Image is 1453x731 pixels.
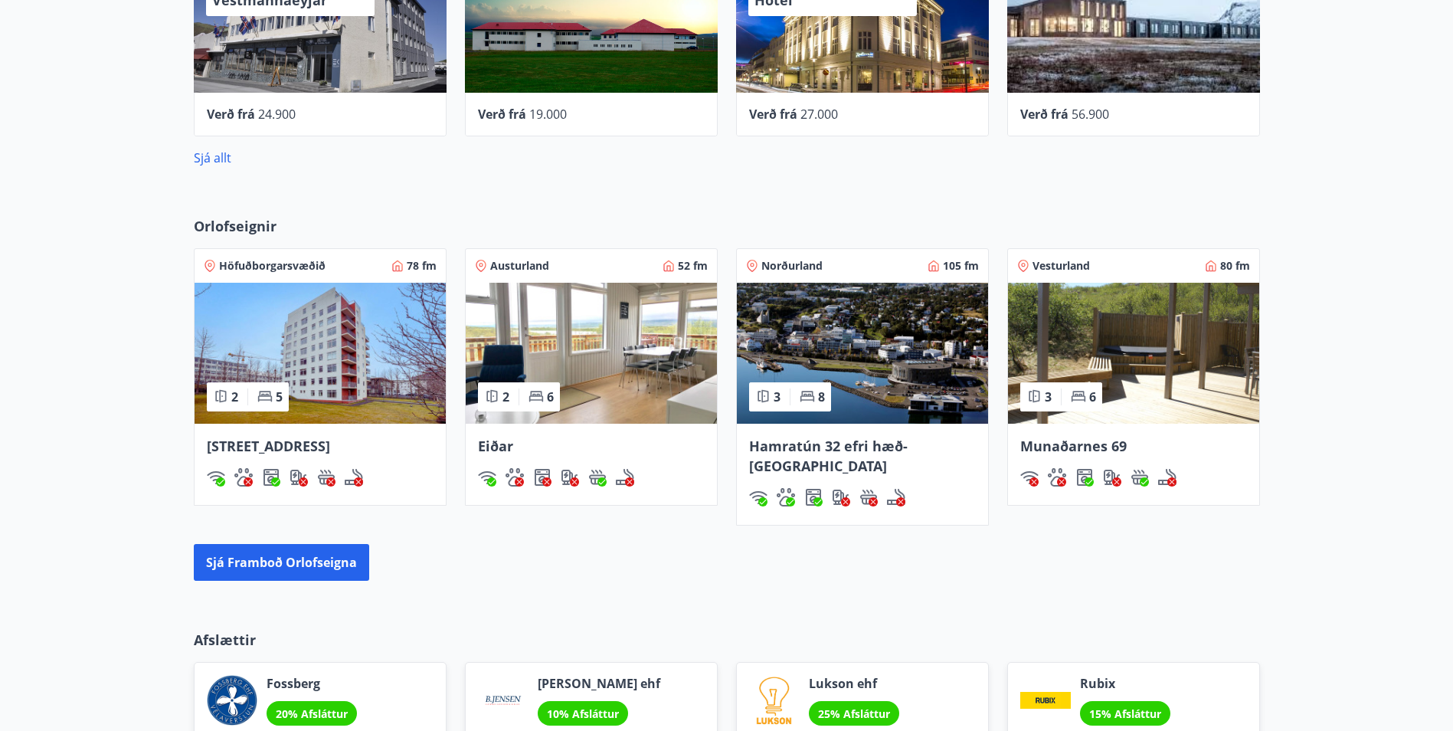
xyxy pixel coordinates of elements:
[194,216,277,236] span: Orlofseignir
[1072,106,1109,123] span: 56.900
[1103,468,1121,487] img: nH7E6Gw2rvWFb8XaSdRp44dhkQaj4PJkOoRYItBQ.svg
[502,388,509,405] span: 2
[832,488,850,506] div: Hleðslustöð fyrir rafbíla
[262,468,280,487] div: Þvottavél
[1075,468,1094,487] div: Þvottavél
[561,468,579,487] img: nH7E6Gw2rvWFb8XaSdRp44dhkQaj4PJkOoRYItBQ.svg
[804,488,823,506] div: Þvottavél
[529,106,567,123] span: 19.000
[1032,258,1090,274] span: Vesturland
[616,468,634,487] img: QNIUl6Cv9L9rHgMXwuzGLuiJOj7RKqxk9mBFPqjq.svg
[345,468,363,487] div: Reykingar / Vape
[194,630,1260,650] p: Afslættir
[818,706,890,721] span: 25% Afsláttur
[407,258,437,274] span: 78 fm
[859,488,878,506] div: Heitur pottur
[818,388,825,405] span: 8
[345,468,363,487] img: QNIUl6Cv9L9rHgMXwuzGLuiJOj7RKqxk9mBFPqjq.svg
[749,106,797,123] span: Verð frá
[262,468,280,487] img: Dl16BY4EX9PAW649lg1C3oBuIaAsR6QVDQBO2cTm.svg
[1020,437,1127,455] span: Munaðarnes 69
[887,488,905,506] img: QNIUl6Cv9L9rHgMXwuzGLuiJOj7RKqxk9mBFPqjq.svg
[490,258,549,274] span: Austurland
[1020,468,1039,487] img: HJRyFFsYp6qjeUYhR4dAD8CaCEsnIFYZ05miwXoh.svg
[616,468,634,487] div: Reykingar / Vape
[317,468,335,487] div: Heitur pottur
[1089,388,1096,405] span: 6
[466,283,717,424] img: Paella dish
[276,388,283,405] span: 5
[561,468,579,487] div: Hleðslustöð fyrir rafbíla
[737,283,988,424] img: Paella dish
[547,388,554,405] span: 6
[276,706,348,721] span: 20% Afsláttur
[678,258,708,274] span: 52 fm
[774,388,780,405] span: 3
[943,258,979,274] span: 105 fm
[195,283,446,424] img: Paella dish
[547,706,619,721] span: 10% Afsláttur
[533,468,551,487] div: Þvottavél
[1020,468,1039,487] div: Þráðlaust net
[478,106,526,123] span: Verð frá
[859,488,878,506] img: h89QDIuHlAdpqTriuIvuEWkTH976fOgBEOOeu1mi.svg
[749,488,767,506] img: HJRyFFsYp6qjeUYhR4dAD8CaCEsnIFYZ05miwXoh.svg
[234,468,253,487] div: Gæludýr
[478,468,496,487] div: Þráðlaust net
[290,468,308,487] div: Hleðslustöð fyrir rafbíla
[207,437,330,455] span: [STREET_ADDRESS]
[777,488,795,506] div: Gæludýr
[1020,106,1068,123] span: Verð frá
[207,468,225,487] img: HJRyFFsYp6qjeUYhR4dAD8CaCEsnIFYZ05miwXoh.svg
[207,106,255,123] span: Verð frá
[538,675,660,692] span: [PERSON_NAME] ehf
[506,468,524,487] div: Gæludýr
[478,437,513,455] span: Eiðar
[588,468,607,487] div: Heitur pottur
[1131,468,1149,487] img: h89QDIuHlAdpqTriuIvuEWkTH976fOgBEOOeu1mi.svg
[800,106,838,123] span: 27.000
[832,488,850,506] img: nH7E6Gw2rvWFb8XaSdRp44dhkQaj4PJkOoRYItBQ.svg
[207,468,225,487] div: Þráðlaust net
[1048,468,1066,487] img: pxcaIm5dSOV3FS4whs1soiYWTwFQvksT25a9J10C.svg
[219,258,326,274] span: Höfuðborgarsvæðið
[1220,258,1250,274] span: 80 fm
[317,468,335,487] img: h89QDIuHlAdpqTriuIvuEWkTH976fOgBEOOeu1mi.svg
[478,468,496,487] img: HJRyFFsYp6qjeUYhR4dAD8CaCEsnIFYZ05miwXoh.svg
[1158,468,1176,487] img: QNIUl6Cv9L9rHgMXwuzGLuiJOj7RKqxk9mBFPqjq.svg
[194,149,231,166] a: Sjá allt
[1075,468,1094,487] img: Dl16BY4EX9PAW649lg1C3oBuIaAsR6QVDQBO2cTm.svg
[777,488,795,506] img: pxcaIm5dSOV3FS4whs1soiYWTwFQvksT25a9J10C.svg
[1045,388,1052,405] span: 3
[804,488,823,506] img: Dl16BY4EX9PAW649lg1C3oBuIaAsR6QVDQBO2cTm.svg
[267,675,357,692] span: Fossberg
[1089,706,1161,721] span: 15% Afsláttur
[1103,468,1121,487] div: Hleðslustöð fyrir rafbíla
[231,388,238,405] span: 2
[749,488,767,506] div: Þráðlaust net
[588,468,607,487] img: h89QDIuHlAdpqTriuIvuEWkTH976fOgBEOOeu1mi.svg
[533,468,551,487] img: Dl16BY4EX9PAW649lg1C3oBuIaAsR6QVDQBO2cTm.svg
[749,437,908,475] span: Hamratún 32 efri hæð- [GEOGRAPHIC_DATA]
[1008,283,1259,424] img: Paella dish
[258,106,296,123] span: 24.900
[761,258,823,274] span: Norðurland
[194,544,369,581] button: Sjá framboð orlofseigna
[506,468,524,487] img: pxcaIm5dSOV3FS4whs1soiYWTwFQvksT25a9J10C.svg
[290,468,308,487] img: nH7E6Gw2rvWFb8XaSdRp44dhkQaj4PJkOoRYItBQ.svg
[809,675,899,692] span: Lukson ehf
[234,468,253,487] img: pxcaIm5dSOV3FS4whs1soiYWTwFQvksT25a9J10C.svg
[1131,468,1149,487] div: Heitur pottur
[887,488,905,506] div: Reykingar / Vape
[1048,468,1066,487] div: Gæludýr
[1080,675,1170,692] span: Rubix
[1158,468,1176,487] div: Reykingar / Vape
